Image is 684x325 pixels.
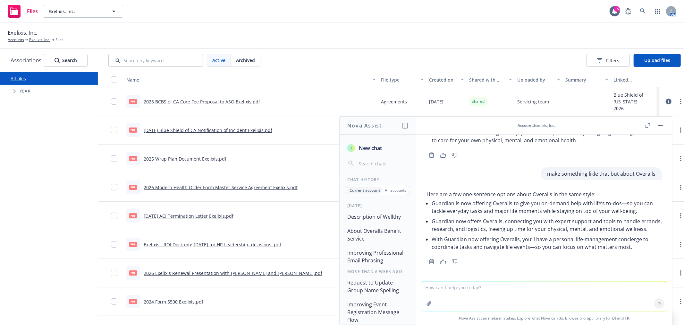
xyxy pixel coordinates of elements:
[565,76,601,83] div: Summary
[426,190,662,198] p: Here are a few one‑sentence options about Overalls in the same style:
[637,5,649,18] a: Search
[613,105,656,112] div: 2026
[44,54,88,67] button: SearchSearch
[144,99,260,105] a: 2026 BCBS of CA Core Fee Proposal to ASO Exelixis.pdf
[381,98,407,105] span: Agreements
[345,277,411,296] button: Request to Update Group Name Spelling
[347,122,382,129] h1: Nova Assist
[111,184,117,190] input: Toggle Row Selected
[518,123,555,128] div: : Exelixis, Inc.
[381,76,417,83] div: File type
[450,151,460,160] button: Thumbs down
[419,312,670,325] span: Nova Assist can make mistakes. Explore what Nova can do: Browse prompt library for and
[472,99,485,104] span: Shared
[55,54,77,66] div: Search
[613,76,656,83] div: Linked associations
[48,8,104,15] span: Exelixis, Inc.
[358,144,382,152] span: New chat
[429,76,457,83] div: Created on
[634,54,681,67] button: Upload files
[144,184,298,190] a: 2026 Modern Health Order Form Master Service Agreement Exelixis.pdf
[43,5,123,18] button: Exelixis, Inc.
[563,72,611,87] button: Summary
[385,188,406,193] p: All accounts
[8,29,37,37] span: Exelixis, Inc.
[111,241,117,248] input: Toggle Row Selected
[350,188,380,193] p: Current account
[11,75,26,82] a: All files
[111,270,117,276] input: Toggle Row Selected
[55,58,60,63] svg: Search
[55,37,63,43] span: Files
[340,203,416,208] div: [DATE]
[111,213,117,219] input: Toggle Row Selected
[622,5,635,18] a: Report a Bug
[0,85,98,98] div: Tree Example
[345,247,411,266] button: Improving Professional Email Phrasing
[340,177,416,182] div: Chat History
[111,298,117,305] input: Toggle Row Selected
[517,98,549,105] span: Servicing team
[27,9,38,14] span: Files
[11,56,41,65] span: Associations
[126,76,369,83] div: Name
[108,54,203,67] input: Search by keyword...
[129,185,137,189] span: pdf
[345,211,411,223] button: Description of Wellthy
[651,5,664,18] a: Switch app
[144,127,272,133] a: [DATE] Blue Shield of CA Notification of Incident Exelixis.pdf
[5,2,40,20] a: Files
[345,142,411,154] button: New chat
[587,54,630,67] button: Filters
[124,72,378,87] button: Name
[432,127,662,145] li: With Guardian now offering Wellthy, you’ll have support for any caregiving challenge and tools to...
[432,234,662,252] li: With Guardian now offering Overalls, you’ll have a personal life‑management concierge to coordina...
[212,57,225,64] span: Active
[625,315,629,321] a: TR
[450,257,460,266] button: Thumbs down
[144,299,203,305] a: 2024 Form 5500 Exelixis.pdf
[129,213,137,218] span: pdf
[613,92,656,105] div: Blue Shield of [US_STATE]
[129,156,137,161] span: pdf
[345,225,411,244] button: About Overalls Benefit Service
[144,156,226,162] a: 2025 Wrap Plan Document Exelixis.pdf
[429,98,443,105] span: [DATE]
[547,170,655,178] p: make something likle that but about Overalls
[644,57,670,63] span: Upload files
[129,270,137,275] span: pdf
[129,127,137,132] span: pdf
[144,270,322,276] a: 2026 Exelixis Renewal Presentation with [PERSON_NAME] and [PERSON_NAME].pdf
[20,89,31,93] span: Year
[518,123,533,128] span: Account
[129,299,137,304] span: pdf
[426,72,467,87] button: Created on
[144,213,233,219] a: [DATE] ACI Termination Letter Exelixis.pdf
[111,155,117,162] input: Toggle Row Selected
[597,57,619,64] span: Filters
[8,37,24,43] a: Accounts
[611,72,659,87] button: Linked associations
[517,76,553,83] div: Uploaded by
[236,57,255,64] span: Archived
[612,315,616,321] a: BI
[429,259,435,265] svg: Copy to clipboard
[111,127,117,133] input: Toggle Row Selected
[467,72,515,87] button: Shared with client
[358,159,409,168] input: Search chats
[111,76,117,83] input: Select all
[429,152,435,158] svg: Copy to clipboard
[378,72,426,87] button: File type
[432,216,662,234] li: Guardian now offers Overalls, connecting you with expert support and tools to handle errands, res...
[111,98,117,105] input: Toggle Row Selected
[432,198,662,216] li: Guardian is now offering Overalls to give you on‑demand help with life’s to‑dos—so you can tackle...
[606,57,619,64] span: Filters
[129,99,137,104] span: pdf
[129,242,137,247] span: pdf
[29,37,50,43] a: Exelixis, Inc.
[144,242,281,248] a: Exelixis - ROI Deck mtg [DATE] for HR Leadership- decisions..pdf
[469,76,505,83] div: Shared with client
[614,5,620,11] div: 15
[515,72,563,87] button: Uploaded by
[340,269,416,274] div: More than a week ago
